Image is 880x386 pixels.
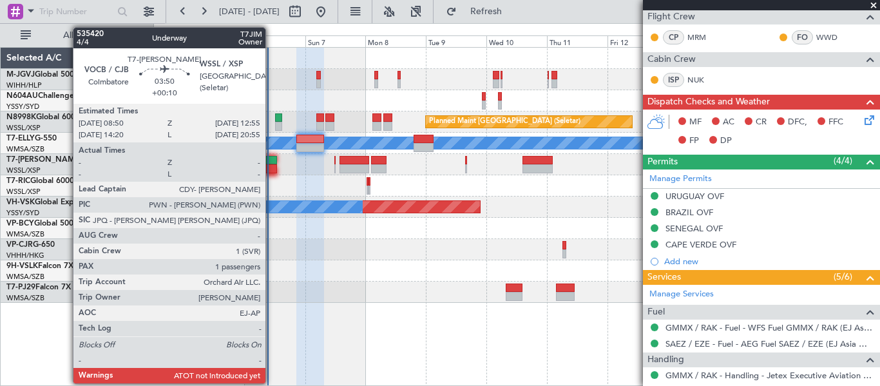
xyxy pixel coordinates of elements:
a: MRM [687,32,716,43]
a: 9H-VSLKFalcon 7X [6,262,73,270]
a: T7-ELLYG-550 [6,135,57,142]
a: T7-RICGlobal 6000 [6,177,74,185]
a: WSSL/XSP [6,166,41,175]
a: WWD [816,32,845,43]
a: WSSL/XSP [6,123,41,133]
a: T7-[PERSON_NAME]Global 7500 [6,156,125,164]
div: Fri 5 [184,35,245,47]
a: Manage Services [649,288,714,301]
div: Mon 8 [365,35,426,47]
a: WMSA/SZB [6,293,44,303]
a: WMSA/SZB [6,144,44,154]
a: T7-PJ29Falcon 7X [6,284,71,291]
div: Thu 4 [124,35,184,47]
a: N8998KGlobal 6000 [6,113,80,121]
button: Refresh [440,1,517,22]
a: VP-CJRG-650 [6,241,55,249]
span: All Aircraft [33,31,136,40]
span: Handling [647,352,684,367]
input: Trip Number [39,2,113,21]
a: NUK [687,74,716,86]
a: YSSY/SYD [6,208,39,218]
span: (4/4) [834,154,852,168]
div: Sun 7 [305,35,366,47]
a: WIHH/HLP [6,81,42,90]
span: Fuel [647,305,665,320]
a: VH-VSKGlobal Express XRS [6,198,106,206]
span: Flight Crew [647,10,695,24]
div: Thu 11 [547,35,607,47]
span: VP-BCY [6,220,34,227]
div: BRAZIL OVF [665,207,713,218]
div: [DATE] [156,26,178,37]
span: Permits [647,155,678,169]
div: ISP [663,73,684,87]
div: CP [663,30,684,44]
div: Fri 12 [607,35,668,47]
span: N8998K [6,113,36,121]
span: T7-RIC [6,177,30,185]
span: VH-VSK [6,198,35,206]
div: Add new [664,256,874,267]
span: Cabin Crew [647,52,696,67]
div: No Crew [215,197,245,217]
span: (5/6) [834,270,852,284]
span: [DATE] - [DATE] [219,6,280,17]
span: DFC, [788,116,807,129]
span: Refresh [459,7,513,16]
span: T7-[PERSON_NAME] [6,156,81,164]
span: DP [720,135,732,148]
a: M-JGVJGlobal 5000 [6,71,79,79]
span: FFC [828,116,843,129]
span: Services [647,270,681,285]
div: Planned Maint [GEOGRAPHIC_DATA] (Seletar) [187,70,339,89]
span: FP [689,135,699,148]
a: VHHH/HKG [6,251,44,260]
div: Sat 6 [245,35,305,47]
span: AC [723,116,734,129]
a: WSSL/XSP [6,187,41,197]
span: T7-PJ29 [6,284,35,291]
span: 9H-VSLK [6,262,38,270]
div: Tue 9 [426,35,486,47]
span: Dispatch Checks and Weather [647,95,770,110]
a: GMMX / RAK - Fuel - WFS Fuel GMMX / RAK (EJ Asia Only) [665,322,874,333]
a: SAEZ / EZE - Fuel - AEG Fuel SAEZ / EZE (EJ Asia Only) [665,338,874,349]
button: All Aircraft [14,25,140,46]
div: SENEGAL OVF [665,223,723,234]
a: GMMX / RAK - Handling - Jetex Executive Aviation GMMX / RAK [665,370,874,381]
a: YSSY/SYD [6,102,39,111]
div: URUGUAY OVF [665,191,724,202]
a: Manage Permits [649,173,712,186]
div: Planned Maint [GEOGRAPHIC_DATA] (Seletar) [429,112,580,131]
a: WMSA/SZB [6,272,44,282]
a: WMSA/SZB [6,229,44,239]
span: MF [689,116,702,129]
span: VP-CJR [6,241,33,249]
span: N604AU [6,92,38,100]
span: T7-ELLY [6,135,35,142]
div: CAPE VERDE OVF [665,239,736,250]
span: M-JGVJ [6,71,35,79]
a: N604AUChallenger 604 [6,92,93,100]
div: Wed 10 [486,35,547,47]
div: FO [792,30,813,44]
a: VP-BCYGlobal 5000 [6,220,78,227]
span: CR [756,116,767,129]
